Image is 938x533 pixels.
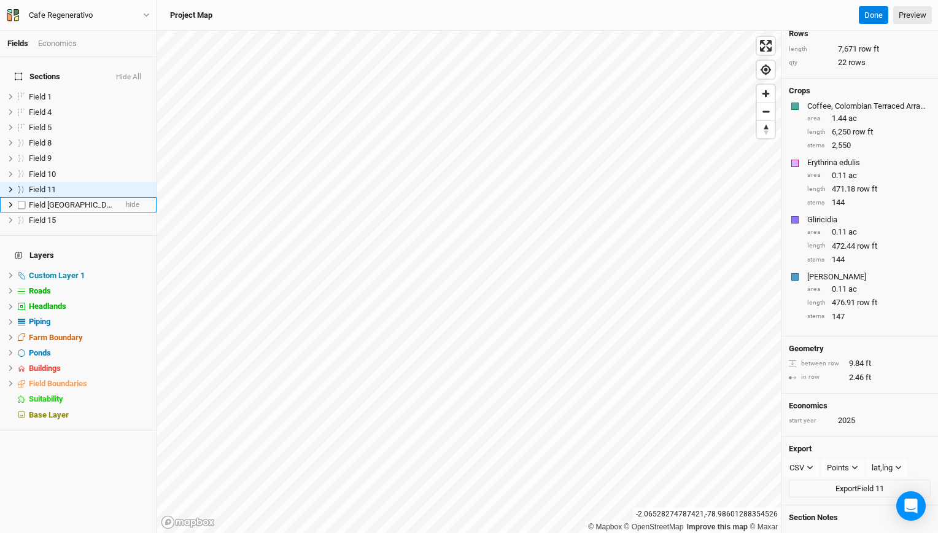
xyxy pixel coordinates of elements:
[807,170,931,181] div: 0.11
[807,198,826,208] div: stems
[807,184,931,195] div: 471.18
[866,459,907,477] button: lat,lng
[29,154,52,163] span: Field 9
[848,57,866,68] span: rows
[807,241,826,251] div: length
[807,141,826,150] div: stems
[757,85,775,103] button: Zoom in
[807,241,931,252] div: 472.44
[7,39,28,48] a: Fields
[29,200,122,209] span: Field [GEOGRAPHIC_DATA]
[789,462,804,474] div: CSV
[807,113,931,124] div: 1.44
[29,123,149,133] div: Field 5
[29,216,149,225] div: Field 15
[15,72,60,82] span: Sections
[757,37,775,55] button: Enter fullscreen
[789,480,931,498] button: ExportField 11
[29,410,69,419] span: Base Layer
[29,138,52,147] span: Field 8
[789,401,931,411] h4: Economics
[784,459,819,477] button: CSV
[789,45,832,54] div: length
[807,254,931,265] div: 144
[29,317,149,327] div: Piping
[859,6,888,25] button: Done
[6,9,150,22] button: Cafe Regenerativo
[807,298,826,308] div: length
[807,255,826,265] div: stems
[29,379,87,388] span: Field Boundaries
[588,523,622,531] a: Mapbox
[29,333,149,343] div: Farm Boundary
[29,410,149,420] div: Base Layer
[896,491,926,521] div: Open Intercom Messenger
[807,197,931,208] div: 144
[29,348,51,357] span: Ponds
[807,140,931,151] div: 2,550
[789,44,931,55] div: 7,671
[757,103,775,120] button: Zoom out
[29,107,52,117] span: Field 4
[161,515,215,529] a: Mapbox logo
[807,284,931,295] div: 0.11
[29,348,149,358] div: Ponds
[848,170,857,181] span: ac
[807,185,826,194] div: length
[857,184,877,195] span: row ft
[807,297,931,308] div: 476.91
[859,44,879,55] span: row ft
[807,311,931,322] div: 147
[170,10,212,20] h3: Project Map
[29,107,149,117] div: Field 4
[866,372,871,383] span: ft
[789,372,931,383] div: 2.46
[789,57,931,68] div: 22
[807,114,826,123] div: area
[789,373,843,382] div: in row
[29,154,149,163] div: Field 9
[866,358,871,369] span: ft
[7,243,149,268] h4: Layers
[789,444,931,454] h4: Export
[29,394,63,403] span: Suitability
[29,92,52,101] span: Field 1
[157,31,781,533] canvas: Map
[29,271,85,280] span: Custom Layer 1
[807,214,928,225] div: Gliricidia
[848,284,857,295] span: ac
[29,123,52,132] span: Field 5
[853,126,873,138] span: row ft
[848,227,857,238] span: ac
[624,523,684,531] a: OpenStreetMap
[29,364,61,373] span: Buildings
[789,359,843,368] div: between row
[29,302,66,311] span: Headlands
[29,169,149,179] div: Field 10
[807,285,826,294] div: area
[29,379,149,389] div: Field Boundaries
[29,317,50,326] span: Piping
[750,523,778,531] a: Maxar
[29,200,116,210] div: Field 13 Headland Field
[29,302,149,311] div: Headlands
[38,38,77,49] div: Economics
[789,358,931,369] div: 9.84
[29,333,83,342] span: Farm Boundary
[757,61,775,79] button: Find my location
[807,126,931,138] div: 6,250
[29,138,149,148] div: Field 8
[29,92,149,102] div: Field 1
[29,216,56,225] span: Field 15
[807,227,931,238] div: 0.11
[807,171,826,180] div: area
[757,120,775,138] button: Reset bearing to north
[29,364,149,373] div: Buildings
[29,271,149,281] div: Custom Layer 1
[789,29,931,39] h4: Rows
[29,9,93,21] div: Cafe Regenerativo
[893,6,932,25] a: Preview
[807,228,826,237] div: area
